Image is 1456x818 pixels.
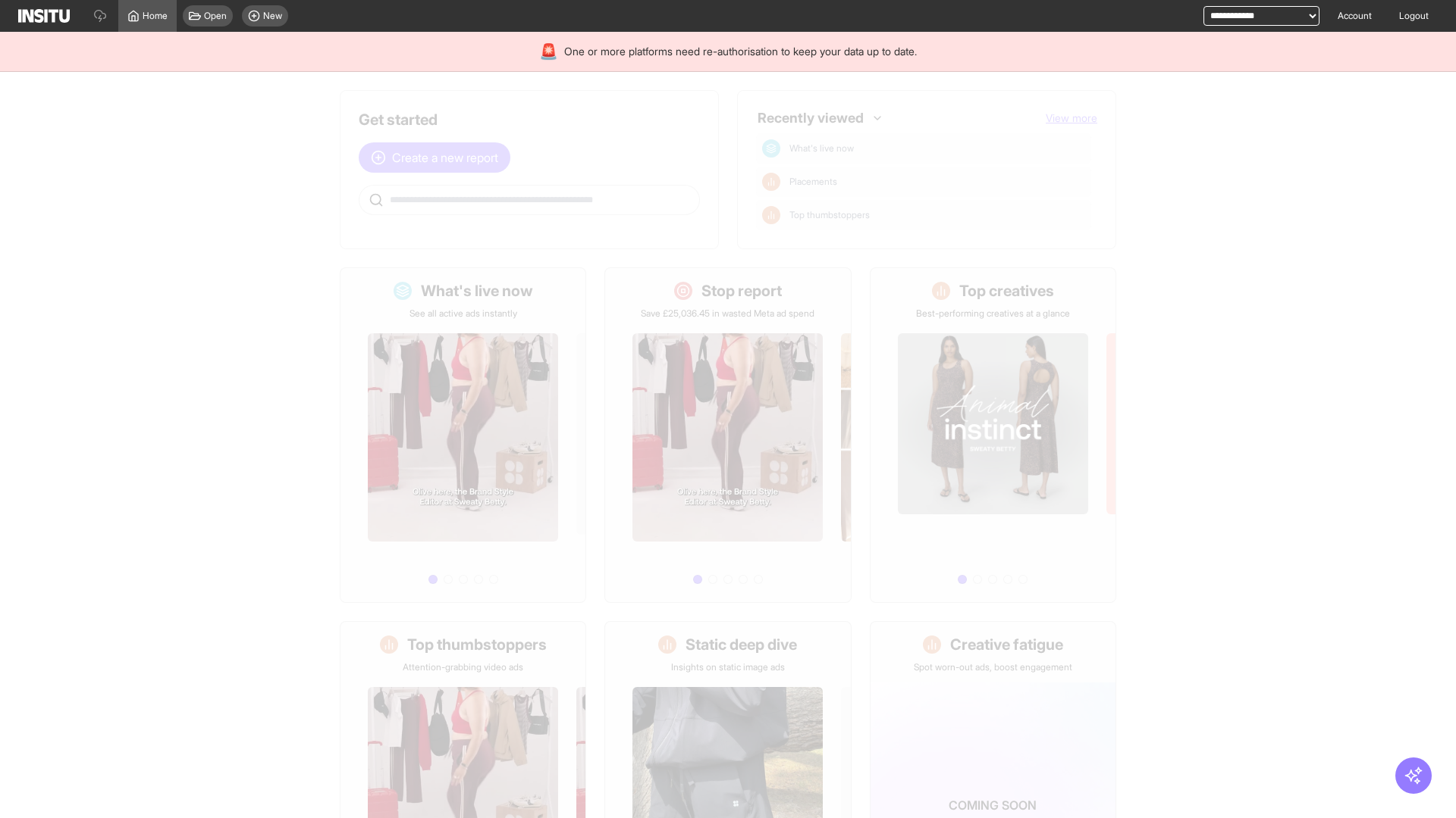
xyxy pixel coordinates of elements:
[143,10,168,22] span: Home
[564,44,917,59] span: One or more platforms need re-authorisation to keep your data up to date.
[539,41,558,62] div: 🚨
[18,9,70,23] img: Logo
[263,10,282,22] span: New
[204,10,227,22] span: Open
